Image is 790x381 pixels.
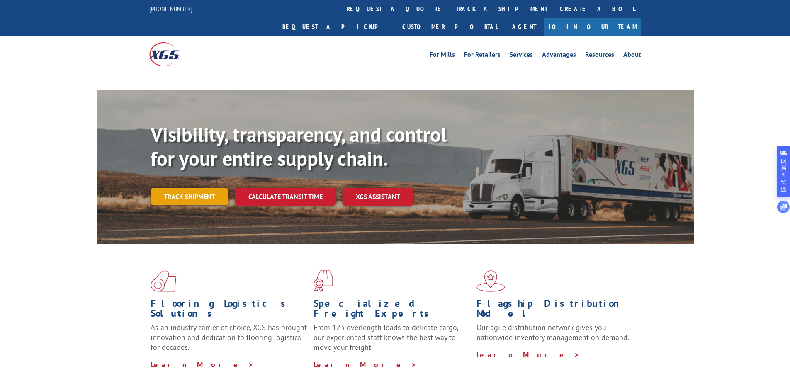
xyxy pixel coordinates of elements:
a: Agent [504,18,544,36]
a: Customer Portal [396,18,504,36]
a: Learn More > [476,350,580,359]
a: Request a pickup [276,18,396,36]
a: Track shipment [151,188,228,205]
h1: Specialized Freight Experts [314,298,470,323]
h1: Flooring Logistics Solutions [151,298,307,323]
a: [PHONE_NUMBER] [149,5,192,13]
h1: Flagship Distribution Model [476,298,633,323]
a: Learn More > [314,360,417,369]
img: xgs-icon-total-supply-chain-intelligence-red [151,270,176,292]
img: xgs-icon-focused-on-flooring-red [314,270,333,292]
span: Our agile distribution network gives you nationwide inventory management on demand. [476,323,629,342]
a: Join Our Team [544,18,641,36]
a: For Mills [430,51,455,61]
span: As an industry carrier of choice, XGS has brought innovation and dedication to flooring logistics... [151,323,307,352]
a: Advantages [542,51,576,61]
img: xgs-icon-flagship-distribution-model-red [476,270,505,292]
a: Learn More > [151,360,254,369]
a: For Retailers [464,51,501,61]
b: Visibility, transparency, and control for your entire supply chain. [151,121,447,171]
a: Services [510,51,533,61]
a: Resources [585,51,614,61]
a: About [623,51,641,61]
a: XGS ASSISTANT [343,188,413,206]
a: Calculate transit time [235,188,336,206]
p: From 123 overlength loads to delicate cargo, our experienced staff knows the best way to move you... [314,323,470,359]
